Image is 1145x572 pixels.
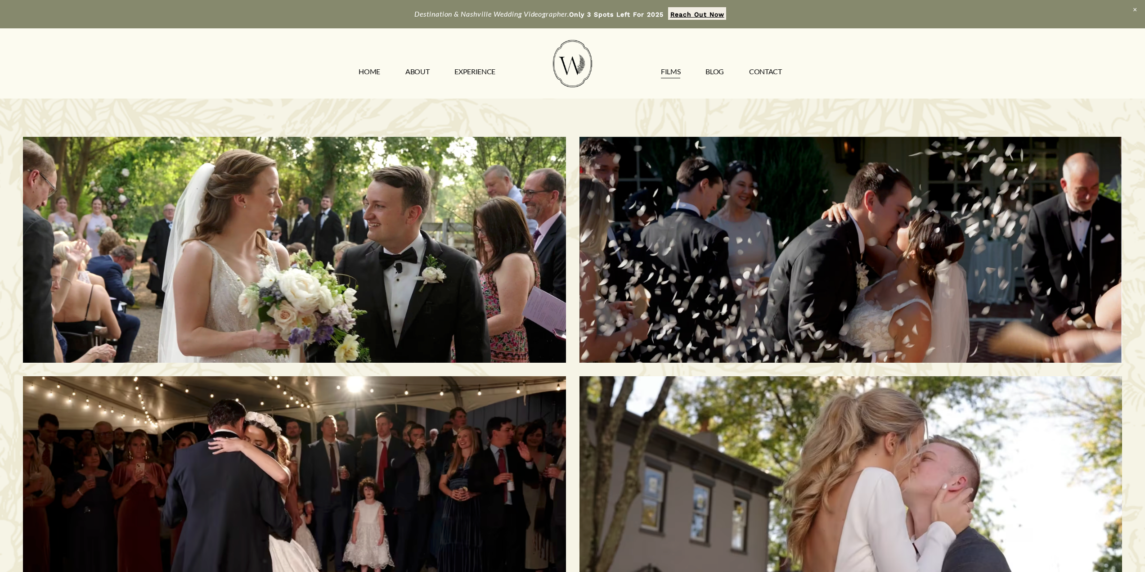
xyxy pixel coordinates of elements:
[405,65,429,79] a: ABOUT
[749,65,782,79] a: CONTACT
[359,65,380,79] a: HOME
[661,65,680,79] a: FILMS
[23,137,566,363] a: Morgan & Tommy | Nashville, TN
[579,137,1123,363] a: Savannah & Tommy | Nashville, TN
[553,40,592,87] img: Wild Fern Weddings
[454,65,495,79] a: EXPERIENCE
[705,65,724,79] a: Blog
[668,7,726,20] a: Reach Out Now
[670,11,724,18] strong: Reach Out Now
